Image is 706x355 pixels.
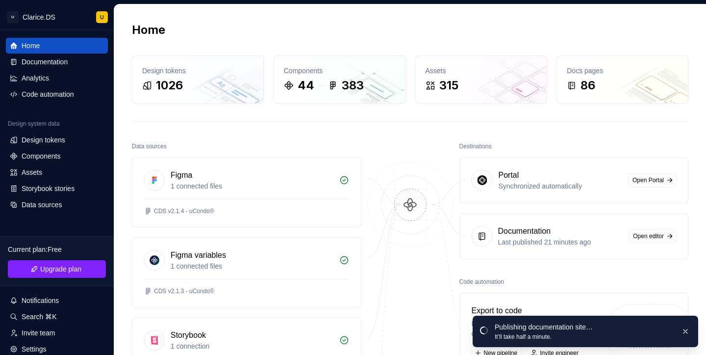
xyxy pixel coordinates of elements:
[6,325,108,341] a: Invite team
[142,66,253,76] div: Design tokens
[171,181,333,191] div: 1 connected files
[6,181,108,196] a: Storybook stories
[22,296,59,305] div: Notifications
[415,55,547,104] a: Assets315
[154,287,214,295] div: CDS v2.1.3 - uCondo®
[171,249,226,261] div: Figma variables
[171,261,333,271] div: 1 connected files
[171,341,333,351] div: 1 connection
[6,86,108,102] a: Code automation
[6,148,108,164] a: Components
[154,207,214,215] div: CDS v2.1.4 - uCondo®
[629,229,676,243] a: Open editor
[495,333,673,341] div: It’ll take half a minute.
[22,184,75,193] div: Storybook stories
[6,164,108,180] a: Assets
[628,173,676,187] a: Open Portal
[132,55,264,104] a: Design tokens1026
[40,264,81,274] span: Upgrade plan
[274,55,405,104] a: Components44383
[22,57,68,67] div: Documentation
[633,232,664,240] span: Open editor
[22,167,42,177] div: Assets
[8,260,106,278] a: Upgrade plan
[100,13,104,21] div: U
[6,70,108,86] a: Analytics
[342,78,364,93] div: 383
[495,322,673,332] div: Publishing documentation site…
[22,328,55,338] div: Invite team
[171,169,192,181] div: Figma
[459,275,504,289] div: Code automation
[632,176,664,184] span: Open Portal
[499,169,519,181] div: Portal
[22,41,40,51] div: Home
[498,225,551,237] div: Documentation
[132,139,167,153] div: Data sources
[580,78,595,93] div: 86
[132,157,361,227] a: Figma1 connected filesCDS v2.1.4 - uCondo®
[439,78,458,93] div: 315
[298,78,314,93] div: 44
[6,38,108,54] a: Home
[22,151,60,161] div: Components
[284,66,395,76] div: Components
[132,237,361,307] a: Figma variables1 connected filesCDS v2.1.3 - uCondo®
[2,6,112,27] button: UClarice.DSU
[6,293,108,308] button: Notifications
[8,120,59,128] div: Design system data
[426,66,537,76] div: Assets
[23,12,55,22] div: Clarice.DS
[6,132,108,148] a: Design tokens
[7,11,19,23] div: U
[498,237,623,247] div: Last published 21 minutes ago
[499,181,622,191] div: Synchronized automatically
[8,245,106,254] div: Current plan : Free
[132,22,165,38] h2: Home
[22,135,65,145] div: Design tokens
[22,73,49,83] div: Analytics
[567,66,678,76] div: Docs pages
[156,78,183,93] div: 1026
[6,54,108,70] a: Documentation
[6,309,108,325] button: Search ⌘K
[459,139,492,153] div: Destinations
[22,200,62,210] div: Data sources
[22,312,57,322] div: Search ⌘K
[22,89,74,99] div: Code automation
[6,197,108,213] a: Data sources
[556,55,688,104] a: Docs pages86
[22,344,47,354] div: Settings
[171,329,206,341] div: Storybook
